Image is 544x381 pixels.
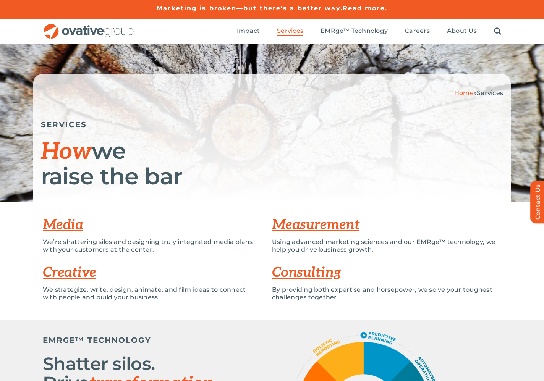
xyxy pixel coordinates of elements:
[41,120,503,129] h5: SERVICES
[43,286,261,301] p: We strategize, write, design, animate, and film ideas to connect with people and build your busin...
[477,89,503,97] span: Services
[41,139,503,189] h1: we raise the bar
[157,5,343,12] a: Marketing is broken—but there’s a better way.
[43,264,96,281] a: Creative
[405,27,430,36] a: Careers
[272,286,501,301] p: By providing both expertise and horsepower, we solve your toughest challenges together.
[321,27,388,35] span: EMRge™ Technology
[272,238,501,253] p: Using advanced marketing sciences and our EMRge™ technology, we help you drive business growth.
[43,216,83,233] a: Media
[277,27,303,35] span: Services
[43,238,261,253] p: We’re shattering silos and designing truly integrated media plans with your customers at the center.
[447,27,477,35] span: About Us
[43,23,134,30] a: OG_Full_horizontal_RGB
[321,27,388,36] a: EMRge™ Technology
[237,27,260,36] a: Impact
[405,27,430,35] span: Careers
[494,27,501,36] a: Search
[277,27,303,36] a: Services
[272,216,359,233] a: Measurement
[237,19,501,44] nav: Menu
[447,27,477,36] a: About Us
[454,89,503,97] span: »
[237,27,260,35] span: Impact
[43,336,226,345] h5: EMRGE™ TECHNOLOGY
[454,89,474,97] a: Home
[343,5,387,12] a: Read more.
[272,264,341,281] a: Consulting
[41,138,92,166] span: How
